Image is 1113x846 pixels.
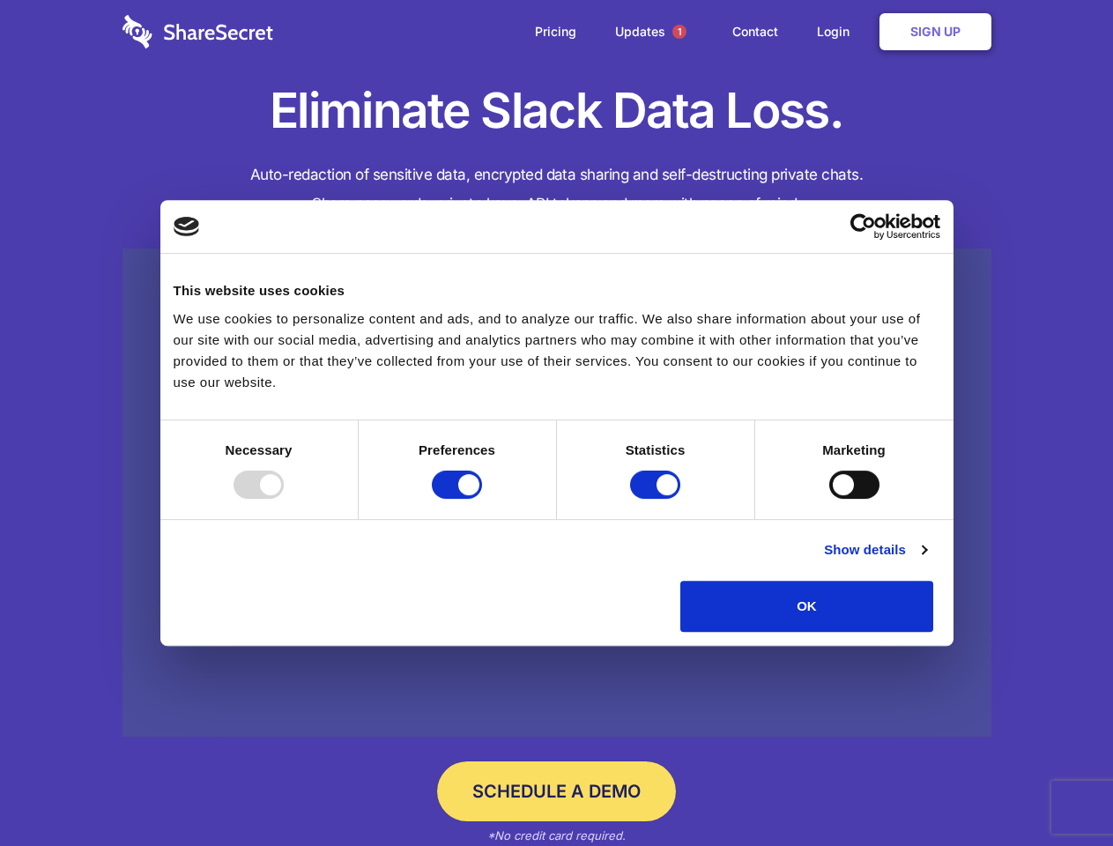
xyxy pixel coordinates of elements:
strong: Preferences [419,442,495,457]
a: Wistia video thumbnail [122,249,991,738]
a: Show details [824,539,926,560]
div: We use cookies to personalize content and ads, and to analyze our traffic. We also share informat... [174,308,940,393]
a: Schedule a Demo [437,761,676,821]
h1: Eliminate Slack Data Loss. [122,79,991,143]
span: 1 [672,25,686,39]
img: logo-wordmark-white-trans-d4663122ce5f474addd5e946df7df03e33cb6a1c49d2221995e7729f52c070b2.svg [122,15,273,48]
img: logo [174,217,200,236]
a: Usercentrics Cookiebot - opens in a new window [786,213,940,240]
a: Contact [715,4,796,59]
em: *No credit card required. [487,828,626,842]
strong: Statistics [626,442,686,457]
div: This website uses cookies [174,280,940,301]
strong: Marketing [822,442,886,457]
strong: Necessary [226,442,293,457]
button: OK [680,581,933,632]
h4: Auto-redaction of sensitive data, encrypted data sharing and self-destructing private chats. Shar... [122,160,991,219]
a: Pricing [517,4,594,59]
a: Login [799,4,876,59]
a: Sign Up [879,13,991,50]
